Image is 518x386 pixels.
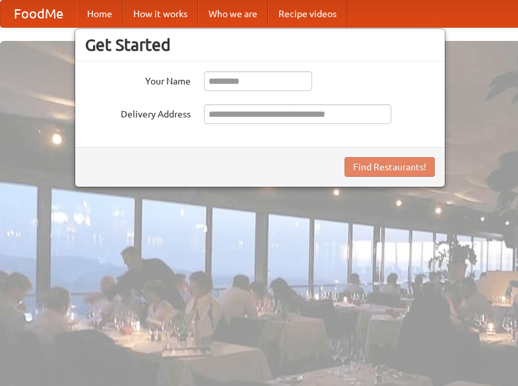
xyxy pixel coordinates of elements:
[268,1,347,27] a: Recipe videos
[344,157,435,177] button: Find Restaurants!
[123,1,198,27] a: How it works
[198,1,268,27] a: Who we are
[1,1,77,27] a: FoodMe
[85,71,191,88] label: Your Name
[77,1,123,27] a: Home
[85,35,435,55] h3: Get Started
[85,104,191,121] label: Delivery Address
